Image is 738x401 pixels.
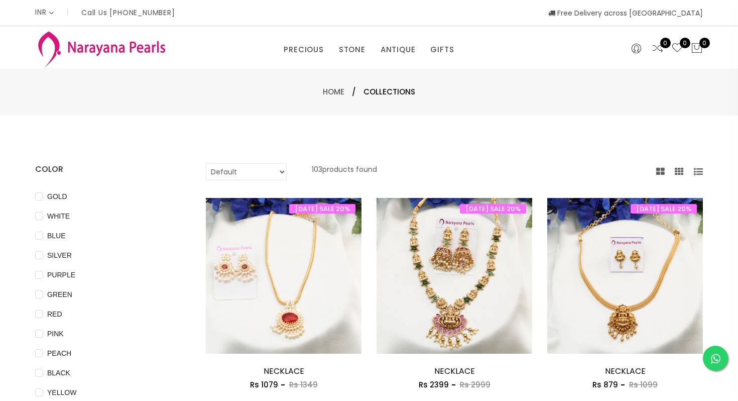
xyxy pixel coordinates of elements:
a: 0 [652,42,664,55]
p: 103 products found [312,163,377,180]
span: [DATE] SALE 20% [289,204,355,214]
span: Collections [363,86,415,98]
span: PEACH [43,348,75,359]
span: 0 [660,38,671,48]
span: YELLOW [43,387,80,398]
span: / [352,86,356,98]
a: STONE [339,42,365,57]
button: 0 [691,42,703,55]
span: 0 [680,38,690,48]
span: Rs 1079 [250,379,278,390]
a: Home [323,86,344,97]
a: 0 [671,42,683,55]
a: NECKLACE [434,365,475,377]
span: GOLD [43,191,71,202]
a: PRECIOUS [284,42,323,57]
span: RED [43,309,66,320]
a: NECKLACE [605,365,646,377]
span: BLUE [43,230,70,241]
span: 0 [699,38,710,48]
span: BLACK [43,367,74,378]
span: [DATE] SALE 20% [631,204,697,214]
span: WHITE [43,211,74,222]
p: Call Us [PHONE_NUMBER] [81,9,175,16]
span: Free Delivery across [GEOGRAPHIC_DATA] [548,8,703,18]
span: Rs 879 [592,379,618,390]
a: ANTIQUE [381,42,416,57]
h4: COLOR [35,163,176,175]
a: GIFTS [430,42,454,57]
a: NECKLACE [264,365,304,377]
span: Rs 1099 [629,379,658,390]
span: PINK [43,328,68,339]
span: [DATE] SALE 20% [460,204,526,214]
span: Rs 2399 [419,379,449,390]
span: SILVER [43,250,76,261]
span: PURPLE [43,269,79,280]
span: GREEN [43,289,76,300]
span: Rs 2999 [460,379,490,390]
span: Rs 1349 [289,379,318,390]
